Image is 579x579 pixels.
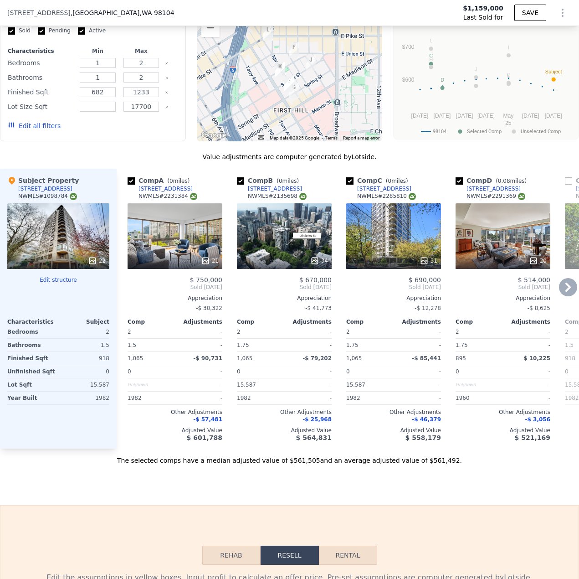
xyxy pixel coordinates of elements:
[237,318,284,326] div: Comp
[8,86,74,98] div: Finished Sqft
[405,434,441,441] span: $ 558,179
[279,178,282,184] span: 0
[467,129,502,134] text: Selected Comp
[456,368,459,375] span: 0
[199,129,229,141] img: Google
[456,355,466,362] span: 895
[8,27,15,35] input: Sold
[201,256,219,265] div: 21
[7,378,56,391] div: Lot Sqft
[237,339,282,352] div: 1.75
[177,339,222,352] div: -
[415,305,441,311] span: -$ 12,278
[237,295,332,302] div: Appreciation
[128,368,131,375] span: 0
[169,178,173,184] span: 0
[503,113,514,119] text: May
[346,329,350,335] span: 2
[492,178,530,184] span: ( miles)
[506,120,512,126] text: 25
[456,408,550,416] div: Other Adjustments
[412,355,441,362] span: -$ 85,441
[518,276,550,284] span: $ 514,000
[402,77,415,83] text: $600
[319,546,377,565] button: Rental
[409,193,416,200] img: NWMLS Logo
[508,45,509,50] text: I
[261,546,319,565] button: Resell
[299,276,332,284] span: $ 670,000
[395,365,441,378] div: -
[201,19,220,37] button: Zoom out
[399,23,571,137] div: A chart.
[128,378,173,391] div: Unknown
[175,318,222,326] div: Adjustments
[187,434,222,441] span: $ 601,788
[177,378,222,391] div: -
[190,193,197,200] img: NWMLS Logo
[237,355,252,362] span: 1,065
[456,318,503,326] div: Comp
[286,339,332,352] div: -
[7,8,71,17] span: [STREET_ADDRESS]
[466,192,525,200] div: NWMLS # 2291369
[78,27,85,35] input: Active
[78,27,106,35] label: Active
[284,76,294,92] div: 1120 Spring St Apt 903
[343,135,379,140] a: Report a map error
[522,113,539,119] text: [DATE]
[430,57,433,62] text: H
[505,378,550,391] div: -
[190,276,222,284] span: $ 750,000
[8,71,74,84] div: Bathrooms
[565,329,569,335] span: 2
[357,185,411,192] div: [STREET_ADDRESS]
[165,76,169,80] button: Clear
[128,284,222,291] span: Sold [DATE]
[523,355,550,362] span: $ 10,225
[289,83,299,98] div: 1017 Minor Ave Apt 1103
[121,47,161,55] div: Max
[165,105,169,109] button: Clear
[193,416,222,423] span: -$ 57,481
[456,113,473,119] text: [DATE]
[456,339,501,352] div: 1.75
[128,427,222,434] div: Adjusted Value
[286,326,332,338] div: -
[498,178,510,184] span: 0.08
[346,284,441,291] span: Sold [DATE]
[18,185,72,192] div: [STREET_ADDRESS]
[441,77,444,83] text: D
[456,284,550,291] span: Sold [DATE]
[38,27,71,35] label: Pending
[346,176,412,185] div: Comp C
[177,326,222,338] div: -
[164,178,193,184] span: ( miles)
[357,192,416,200] div: NWMLS # 2285810
[456,295,550,302] div: Appreciation
[505,326,550,338] div: -
[237,284,332,291] span: Sold [DATE]
[310,256,328,265] div: 34
[60,365,109,378] div: 0
[306,55,316,71] div: 1321 Seneca Street Unit 105
[237,368,241,375] span: 0
[456,329,459,335] span: 2
[7,339,56,352] div: Bathrooms
[456,392,501,404] div: 1960
[434,113,451,119] text: [DATE]
[505,365,550,378] div: -
[128,185,193,192] a: [STREET_ADDRESS]
[507,72,511,78] text: G
[270,135,319,140] span: Map data ©2025 Google
[88,256,106,265] div: 22
[507,73,511,78] text: K
[7,276,109,284] button: Edit structure
[60,378,109,391] div: 15,587
[138,192,197,200] div: NWMLS # 2231384
[196,305,222,311] span: -$ 30,322
[60,326,109,338] div: 2
[128,329,131,335] span: 2
[466,185,521,192] div: [STREET_ADDRESS]
[411,113,429,119] text: [DATE]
